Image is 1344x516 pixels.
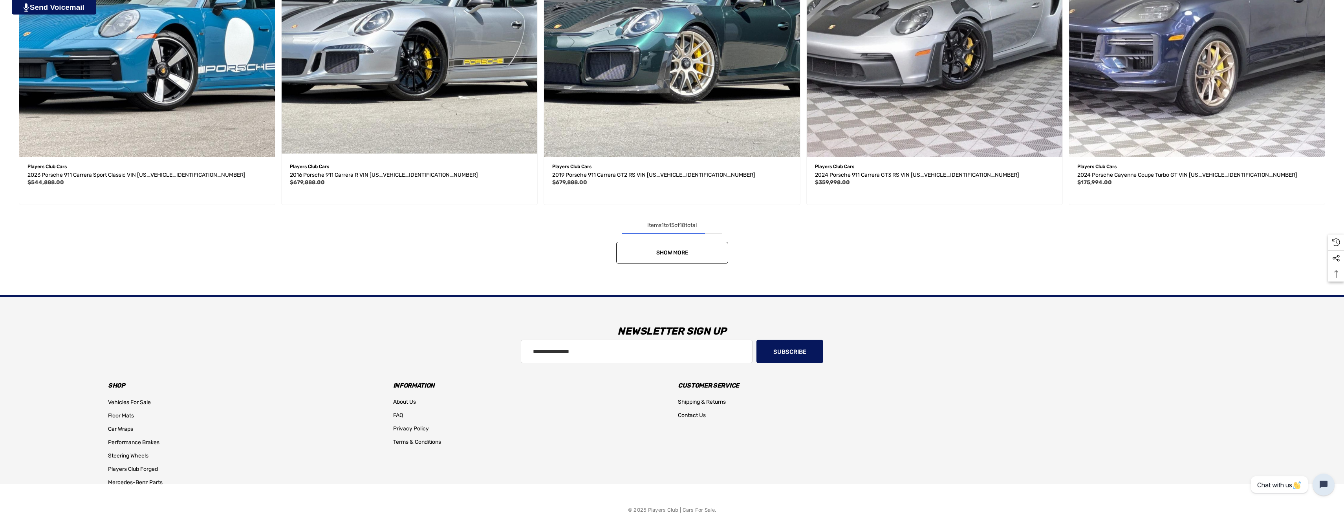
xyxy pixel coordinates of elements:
a: Performance Brakes [108,436,159,449]
span: 2019 Porsche 911 Carrera GT2 RS VIN [US_VEHICLE_IDENTIFICATION_NUMBER] [552,172,755,178]
span: $544,888.00 [27,179,64,186]
img: PjwhLS0gR2VuZXJhdG9yOiBHcmF2aXQuaW8gLS0+PHN2ZyB4bWxucz0iaHR0cDovL3d3dy53My5vcmcvMjAwMC9zdmciIHhtb... [24,3,29,12]
span: 1 [661,222,664,229]
span: Vehicles For Sale [108,399,151,406]
a: Players Club Forged [108,463,158,476]
a: Vehicles For Sale [108,396,151,409]
span: Privacy Policy [393,425,429,432]
svg: Top [1328,270,1344,278]
a: Privacy Policy [393,422,429,435]
span: Terms & Conditions [393,439,441,445]
p: Players Club Cars [27,161,267,172]
p: Players Club Cars [552,161,791,172]
span: Contact Us [678,412,706,419]
svg: Recently Viewed [1332,238,1340,246]
span: FAQ [393,412,403,419]
span: 2023 Porsche 911 Carrera Sport Classic VIN [US_VEHICLE_IDENTIFICATION_NUMBER] [27,172,245,178]
h3: Newsletter Sign Up [102,320,1242,343]
a: 2019 Porsche 911 Carrera GT2 RS VIN WP0AE2A98KS155143,$679,888.00 [552,170,791,180]
span: Shipping & Returns [678,399,726,405]
a: Floor Mats [108,409,134,423]
a: About Us [393,395,416,409]
span: About Us [393,399,416,405]
a: Shipping & Returns [678,395,726,409]
a: Terms & Conditions [393,435,441,449]
span: 15 [669,222,674,229]
a: 2024 Porsche 911 Carrera GT3 RS VIN WP0AF2A91RS272120,$359,998.00 [815,170,1054,180]
p: Players Club Cars [290,161,529,172]
a: Steering Wheels [108,449,148,463]
span: 2016 Porsche 911 Carrera R VIN [US_VEHICLE_IDENTIFICATION_NUMBER] [290,172,478,178]
span: Floor Mats [108,412,134,419]
nav: pagination [16,221,1328,263]
a: 2023 Porsche 911 Carrera Sport Classic VIN WP0AG2A95PS252110,$544,888.00 [27,170,267,180]
svg: Social Media [1332,254,1340,262]
span: Show More [656,249,688,256]
p: Players Club Cars [815,161,1054,172]
h3: Customer Service [678,380,951,391]
a: 2024 Porsche Cayenne Coupe Turbo GT VIN WP1BK2AY7RDA72563,$175,994.00 [1077,170,1317,180]
h3: Shop [108,380,381,391]
a: Contact Us [678,409,706,422]
p: Players Club Cars [1077,161,1317,172]
span: Steering Wheels [108,452,148,459]
h3: Information [393,380,667,391]
span: Performance Brakes [108,439,159,446]
span: 2024 Porsche 911 Carrera GT3 RS VIN [US_VEHICLE_IDENTIFICATION_NUMBER] [815,172,1019,178]
span: 18 [679,222,685,229]
span: Car Wraps [108,426,133,432]
span: $359,998.00 [815,179,850,186]
span: $679,888.00 [552,179,587,186]
a: Show More [616,242,728,263]
a: Car Wraps [108,423,133,436]
span: $175,994.00 [1077,179,1112,186]
a: 2016 Porsche 911 Carrera R VIN WP0AF2A92GS195318,$679,888.00 [290,170,529,180]
button: Subscribe [756,340,823,363]
span: Mercedes-Benz Parts [108,479,163,486]
p: © 2025 Players Club | Cars For Sale. [628,505,716,515]
a: Mercedes-Benz Parts [108,476,163,489]
span: $679,888.00 [290,179,325,186]
div: Items to of total [16,221,1328,230]
span: 2024 Porsche Cayenne Coupe Turbo GT VIN [US_VEHICLE_IDENTIFICATION_NUMBER] [1077,172,1297,178]
a: FAQ [393,409,403,422]
span: Players Club Forged [108,466,158,472]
